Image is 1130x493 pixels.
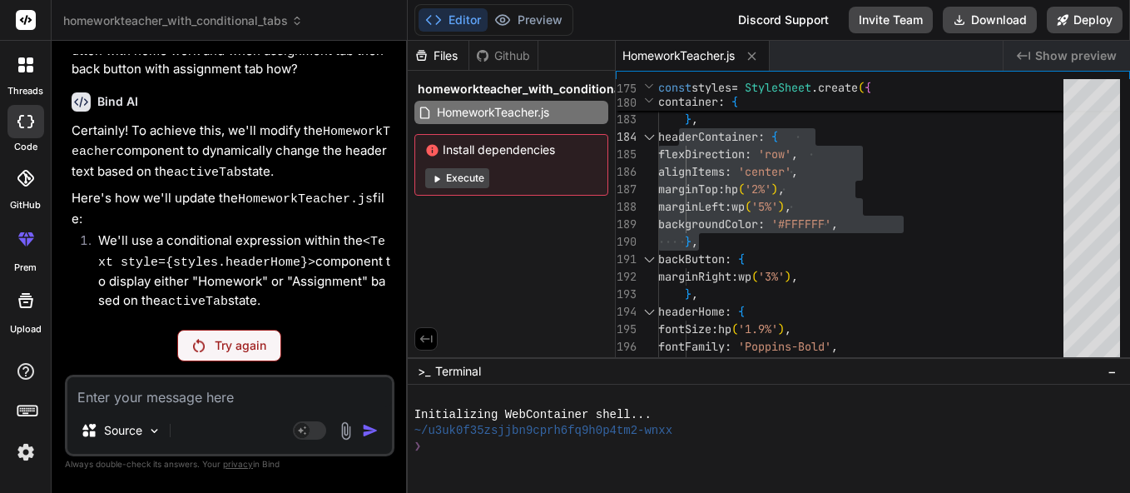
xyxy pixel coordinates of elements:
span: alignItems [658,164,725,179]
span: hp [718,321,731,336]
span: marginTop [658,182,718,197]
span: marginLeft [658,199,725,214]
span: 175 [616,80,637,97]
span: headerHome [658,304,725,319]
span: wp [738,269,751,284]
div: 189 [616,216,637,233]
span: fontSize [658,321,711,336]
span: HomeworkTeacher.js [435,102,551,122]
div: 191 [616,251,637,268]
div: Discord Support [728,7,839,33]
label: code [14,140,37,154]
div: 190 [616,233,637,251]
span: 'Poppins-Bold' [738,339,831,354]
span: privacy [223,459,253,469]
p: Source [104,422,142,439]
div: Click to collapse the range. [638,128,660,146]
code: <Text style={styles.headerHome}> [98,235,385,270]
span: create [818,80,858,95]
span: = [731,80,738,95]
label: threads [7,84,43,98]
span: { [865,80,871,95]
span: Install dependencies [425,142,597,158]
code: activeTab [174,166,241,180]
span: } [685,112,691,127]
span: '#FFFFFF' [771,217,831,232]
span: homeworkteacher_with_conditional_tabs [63,12,303,29]
span: backButton [658,251,725,266]
span: ( [751,269,758,284]
span: : [758,217,765,232]
span: marginRight [658,269,731,284]
span: { [771,129,778,144]
div: 194 [616,303,637,321]
code: HomeworkTeacher.js [238,192,373,207]
span: . [811,80,818,95]
span: { [738,304,745,319]
span: '2%' [745,182,771,197]
button: Invite Team [849,7,933,33]
span: , [765,356,771,371]
button: Download [943,7,1037,33]
span: : [725,199,731,214]
span: Terminal [435,363,481,380]
span: , [778,182,785,197]
div: 192 [616,268,637,286]
span: 'row' [758,147,791,162]
div: Github [469,47,538,64]
span: 'center' [738,164,791,179]
div: 196 [616,338,637,356]
span: : [745,147,751,162]
span: , [691,234,698,249]
span: − [1108,363,1117,380]
span: '1.9%' [738,321,778,336]
h6: Bind AI [97,93,138,110]
div: Files [408,47,468,64]
span: flexDirection [658,147,745,162]
span: , [791,164,798,179]
span: const [658,80,691,95]
label: Upload [10,322,42,336]
span: StyleSheet [745,80,811,95]
span: , [785,321,791,336]
div: 197 [616,356,637,373]
span: , [691,286,698,301]
div: 184 [616,128,637,146]
span: ) [778,321,785,336]
div: 186 [616,163,637,181]
span: ( [731,321,738,336]
span: '#343434' [705,356,765,371]
span: : [718,94,725,109]
span: color [658,356,691,371]
div: 188 [616,198,637,216]
span: : [691,356,698,371]
img: settings [12,438,40,466]
span: : [725,304,731,319]
span: '3%' [758,269,785,284]
span: : [725,251,731,266]
img: icon [362,422,379,439]
span: 180 [616,94,637,112]
span: : [711,321,718,336]
span: fontFamily [658,339,725,354]
span: : [725,339,731,354]
span: , [831,339,838,354]
button: − [1104,358,1120,385]
button: Preview [488,8,569,32]
span: HomeworkTeacher.js [622,47,735,64]
span: container [658,94,718,109]
span: , [691,112,698,127]
code: activeTab [161,295,228,309]
span: { [738,251,745,266]
div: 193 [616,286,637,303]
span: homeworkteacher_with_conditional_tabs [418,81,655,97]
span: , [791,269,798,284]
span: , [791,147,798,162]
span: : [758,129,765,144]
button: Editor [419,8,488,32]
span: Initializing WebContainer shell... [414,407,652,423]
p: Always double-check its answers. Your in Bind [65,456,394,472]
div: 195 [616,321,637,338]
span: Show preview [1035,47,1117,64]
span: headerContainer [658,129,758,144]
